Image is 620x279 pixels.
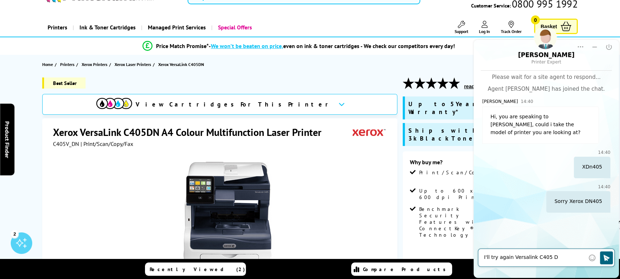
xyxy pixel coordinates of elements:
[136,100,333,108] span: View Cartridges For This Printer
[408,127,552,142] span: Ships with 2k Colour & 3k Black Toner*
[42,77,86,89] span: Best Seller
[27,40,570,52] li: modal_Promise
[145,263,246,276] a: Recently Viewed (2)
[211,18,257,37] a: Special Offers
[455,21,468,34] a: Support
[471,0,578,9] span: Customer Service:
[60,61,76,68] a: Printers
[353,126,386,139] img: Xerox
[156,42,209,49] span: Price Match Promise*
[408,100,548,116] span: Up to 5 Years On-Site Warranty*
[511,0,578,7] span: 0800 995 1992
[531,15,540,24] span: 0
[73,18,141,37] a: Ink & Toner Cartridges
[419,206,489,238] span: Benchmark Security Features with ConnectKey® Technology
[96,98,132,109] img: View Cartridges
[473,28,620,279] iframe: chat window
[53,140,79,147] span: C405V_DN
[150,266,245,273] span: Recently Viewed (2)
[209,42,455,49] div: - even on ink & toner cartridges - We check our competitors every day!
[81,140,133,147] span: | Print/Scan/Copy/Fax
[4,121,11,158] span: Product Finder
[115,61,151,68] span: Xerox Laser Printers
[60,61,74,68] span: Printers
[541,22,557,31] span: Basket
[53,126,329,139] h1: Xerox VersaLink C405DN A4 Colour Multifunction Laser Printer
[462,83,530,90] button: read 114 customer reviews
[79,18,136,37] span: Ink & Toner Cartridges
[351,263,452,276] a: Compare Products
[479,21,490,34] a: Log In
[363,266,450,273] span: Compare Products
[501,21,522,34] a: Track Order
[141,18,211,37] a: Managed Print Services
[419,188,489,200] span: Up to 600 x 600 dpi Print
[42,18,73,37] a: Printers
[211,42,283,49] span: We won’t be beaten on price,
[158,61,206,68] a: Xerox VersaLink C405DN
[82,61,107,68] span: Xerox Printers
[42,61,55,68] a: Home
[455,29,468,34] span: Support
[158,61,204,68] span: Xerox VersaLink C405DN
[115,61,153,68] a: Xerox Laser Printers
[534,19,578,34] a: Basket 0
[410,159,571,169] div: Why buy me?
[82,61,109,68] a: Xerox Printers
[42,61,53,68] span: Home
[419,169,511,176] span: Print/Scan/Copy/Fax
